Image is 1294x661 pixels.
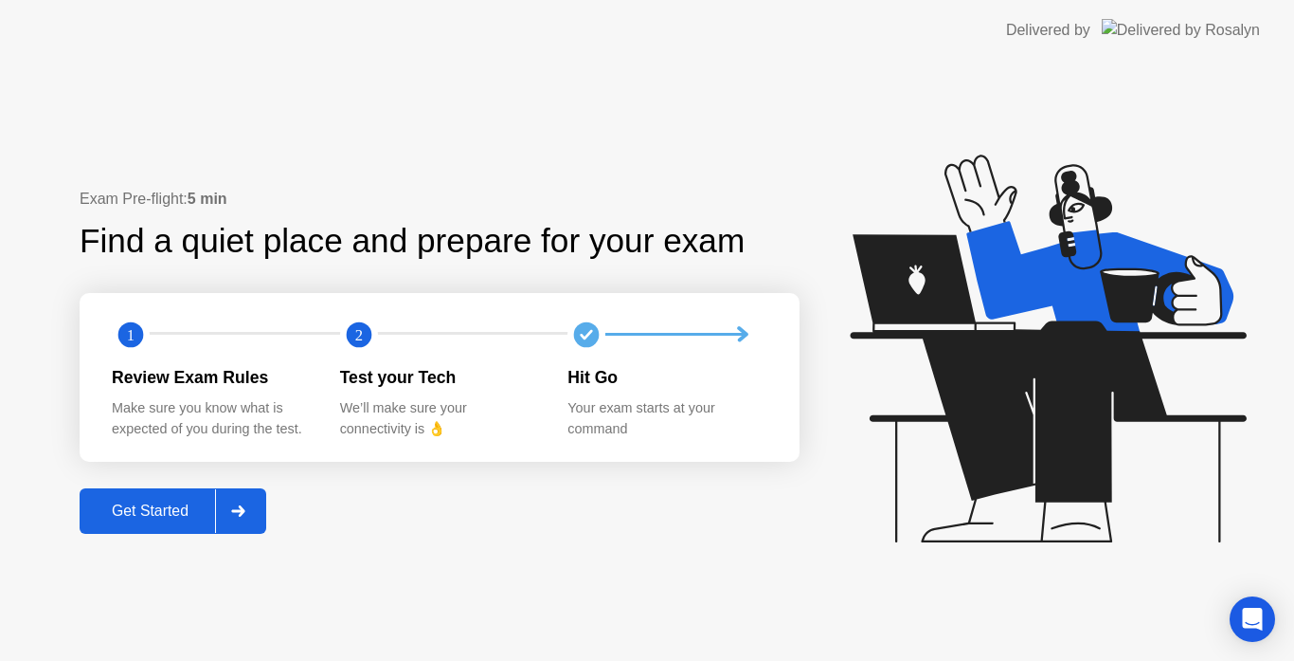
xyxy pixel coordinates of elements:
[567,398,765,439] div: Your exam starts at your command
[80,488,266,534] button: Get Started
[112,365,310,390] div: Review Exam Rules
[1102,19,1260,41] img: Delivered by Rosalyn
[1006,19,1090,42] div: Delivered by
[355,325,363,343] text: 2
[1230,597,1275,642] div: Open Intercom Messenger
[80,216,747,266] div: Find a quiet place and prepare for your exam
[340,365,538,390] div: Test your Tech
[567,365,765,390] div: Hit Go
[188,191,227,207] b: 5 min
[340,398,538,439] div: We’ll make sure your connectivity is 👌
[112,398,310,439] div: Make sure you know what is expected of you during the test.
[85,503,215,520] div: Get Started
[127,325,135,343] text: 1
[80,188,800,211] div: Exam Pre-flight:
